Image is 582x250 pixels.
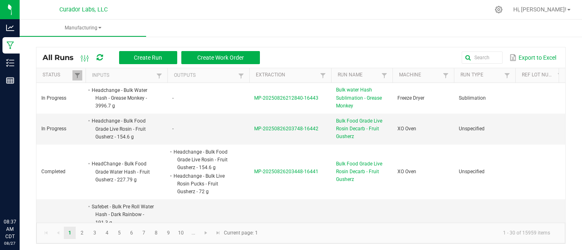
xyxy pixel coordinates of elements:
[181,51,260,64] button: Create Work Order
[236,71,246,81] a: Filter
[494,6,504,13] div: Manage settings
[318,70,328,80] a: Filter
[43,51,266,65] div: All Runs
[441,70,451,80] a: Filter
[460,72,502,78] a: Run TypeSortable
[43,72,72,78] a: StatusSortable
[459,126,485,132] span: Unspecified
[513,6,566,13] span: Hi, [PERSON_NAME]!
[134,54,162,61] span: Create Run
[72,70,82,80] a: Filter
[6,76,14,85] inline-svg: Reports
[76,227,88,239] a: Page 2
[397,126,416,132] span: XO Oven
[4,240,16,246] p: 08/27
[508,51,558,65] button: Export to Excel
[459,95,486,101] span: Sublimation
[172,148,237,172] li: Headchange - Bulk Food Grade Live Rosin - Fruit Gusherz - 154.6 g
[263,226,557,240] kendo-pager-info: 1 - 30 of 15959 items
[113,227,125,239] a: Page 5
[187,227,199,239] a: Page 11
[138,227,150,239] a: Page 7
[459,169,485,174] span: Unspecified
[215,230,221,236] span: Go to the last page
[167,68,249,83] th: Outputs
[172,172,237,196] li: Headchange - Bulk Live Rosin Pucks - Fruit Gusherz - 72 g
[89,227,101,239] a: Page 3
[197,54,244,61] span: Create Work Order
[502,70,512,80] a: Filter
[6,41,14,49] inline-svg: Manufacturing
[36,223,565,243] kendo-pager: Current page: 1
[397,169,416,174] span: XO Oven
[41,126,66,132] span: In Progress
[41,169,65,174] span: Completed
[462,51,503,64] input: Search
[126,227,138,239] a: Page 6
[8,185,33,209] iframe: Resource center
[90,160,155,184] li: HeadChange - Bulk Food Grade Water Hash - Fruit Gusherz - 227.79 g
[397,95,424,101] span: Freeze Dryer
[90,117,155,141] li: Headchange - Bulk Food Grade Live Rosin - Fruit Gusherz - 154.6 g
[90,203,155,227] li: Safebet - Bulk Pre Roll Water Hash - Dark Rainbow - 191.3 g
[203,230,209,236] span: Go to the next page
[41,95,66,101] span: In Progress
[59,6,108,13] span: Curador Labs, LLC
[399,72,440,78] a: MachineSortable
[64,227,76,239] a: Page 1
[119,51,177,64] button: Create Run
[212,227,224,239] a: Go to the last page
[175,227,187,239] a: Page 10
[20,20,146,37] a: Manufacturing
[256,72,318,78] a: ExtractionSortable
[86,68,167,83] th: Inputs
[6,24,14,32] inline-svg: Analytics
[336,117,388,141] span: Bulk Food Grade Live Rosin Decarb - Fruit Gusherz
[154,71,164,81] a: Filter
[555,70,565,80] a: Filter
[336,86,388,110] span: Bulk water Hash Sublimation - Grease Monkey
[150,227,162,239] a: Page 8
[254,95,318,101] span: MP-20250826212840-16443
[167,83,249,114] td: -
[101,227,113,239] a: Page 4
[254,169,318,174] span: MP-20250826203448-16441
[90,86,155,110] li: Headchange - Bulk Water Hash - Grease Monkey - 3996.7 g
[6,59,14,67] inline-svg: Inventory
[379,70,389,80] a: Filter
[336,160,388,184] span: Bulk Food Grade Live Rosin Decarb - Fruit Gusherz
[254,126,318,132] span: MP-20250826203748-16442
[200,227,212,239] a: Go to the next page
[338,72,379,78] a: Run NameSortable
[162,227,174,239] a: Page 9
[4,218,16,240] p: 08:37 AM CDT
[522,72,555,78] a: Ref Lot NumberSortable
[20,25,146,31] span: Manufacturing
[167,114,249,145] td: -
